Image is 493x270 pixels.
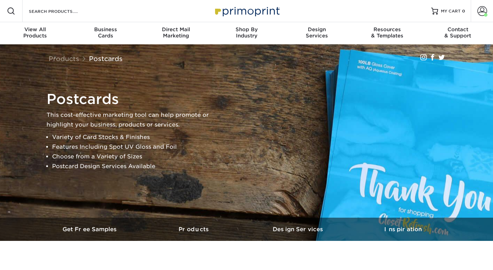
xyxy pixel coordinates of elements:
[422,26,493,39] div: & Support
[247,226,351,233] h3: Design Services
[52,142,220,152] li: Features Including Spot UV Gloss and Foil
[28,7,96,15] input: SEARCH PRODUCTS.....
[212,3,281,18] img: Primoprint
[141,26,211,39] div: Marketing
[351,226,455,233] h3: Inspiration
[49,55,79,62] a: Products
[141,26,211,33] span: Direct Mail
[52,162,220,171] li: Postcard Design Services Available
[351,218,455,241] a: Inspiration
[352,26,423,33] span: Resources
[282,26,352,39] div: Services
[52,152,220,162] li: Choose from a Variety of Sizes
[282,26,352,33] span: Design
[282,22,352,44] a: DesignServices
[441,8,461,14] span: MY CART
[47,110,220,130] p: This cost-effective marketing tool can help promote or highlight your business, products or servi...
[142,226,247,233] h3: Products
[71,26,141,39] div: Cards
[71,26,141,33] span: Business
[47,91,220,107] h1: Postcards
[52,132,220,142] li: Variety of Card Stocks & Finishes
[462,9,465,14] span: 0
[211,26,282,39] div: Industry
[38,226,142,233] h3: Get Free Samples
[352,22,423,44] a: Resources& Templates
[247,218,351,241] a: Design Services
[352,26,423,39] div: & Templates
[71,22,141,44] a: BusinessCards
[141,22,211,44] a: Direct MailMarketing
[211,26,282,33] span: Shop By
[211,22,282,44] a: Shop ByIndustry
[422,26,493,33] span: Contact
[422,22,493,44] a: Contact& Support
[142,218,247,241] a: Products
[38,218,142,241] a: Get Free Samples
[89,55,123,62] a: Postcards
